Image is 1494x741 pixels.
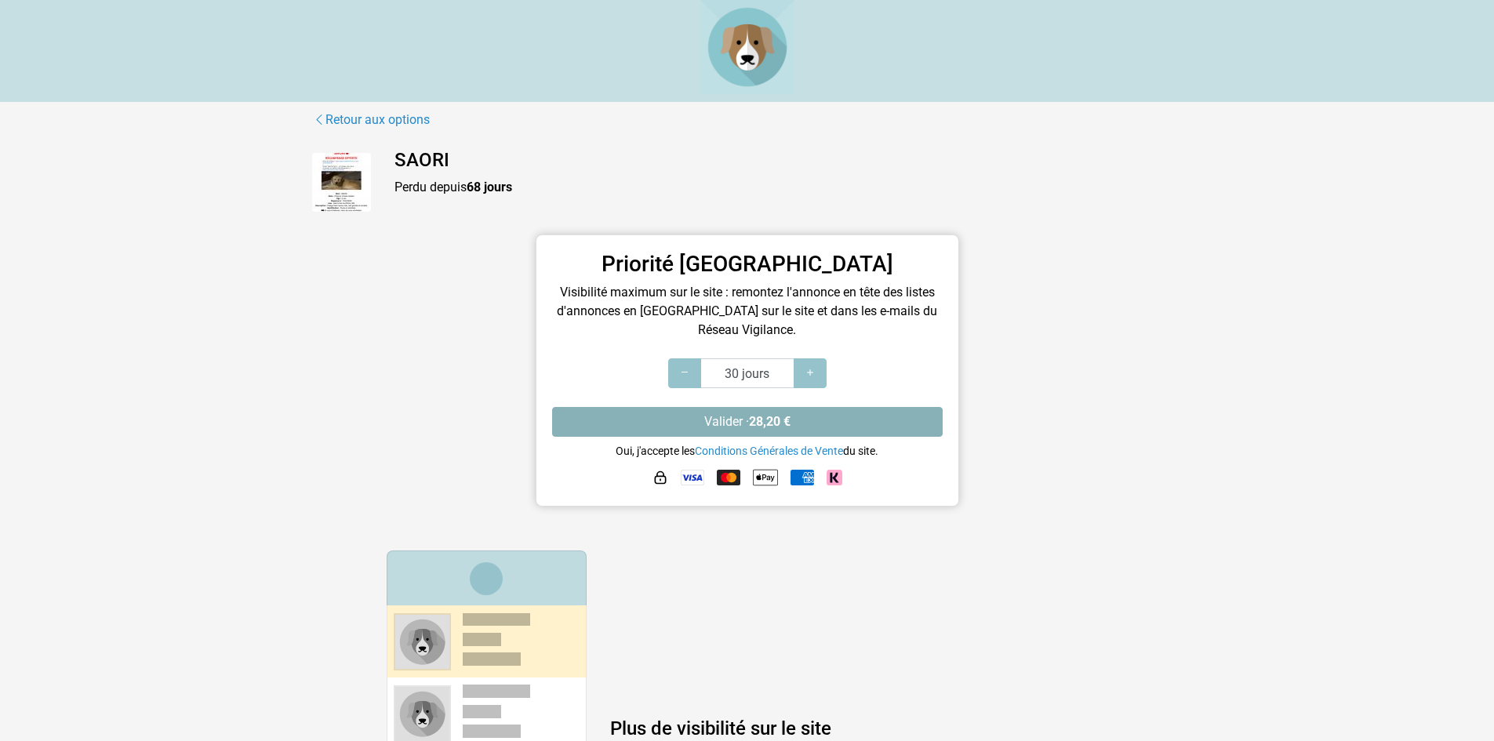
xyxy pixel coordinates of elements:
[552,251,943,278] h3: Priorité [GEOGRAPHIC_DATA]
[312,110,431,130] a: Retour aux options
[749,414,791,429] strong: 28,20 €
[827,470,842,485] img: Klarna
[552,283,943,340] p: Visibilité maximum sur le site : remontez l'annonce en tête des listes d'annonces en [GEOGRAPHIC_...
[394,178,1183,197] p: Perdu depuis
[552,407,943,437] button: Valider ·28,20 €
[791,470,814,485] img: American Express
[616,445,878,457] small: Oui, j'accepte les du site.
[394,149,1183,172] h4: SAORI
[753,465,778,490] img: Apple Pay
[652,470,668,485] img: HTTPS : paiement sécurisé
[695,445,843,457] a: Conditions Générales de Vente
[467,180,512,194] strong: 68 jours
[610,717,1108,740] h4: Plus de visibilité sur le site
[681,470,704,485] img: Visa
[717,470,740,485] img: Mastercard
